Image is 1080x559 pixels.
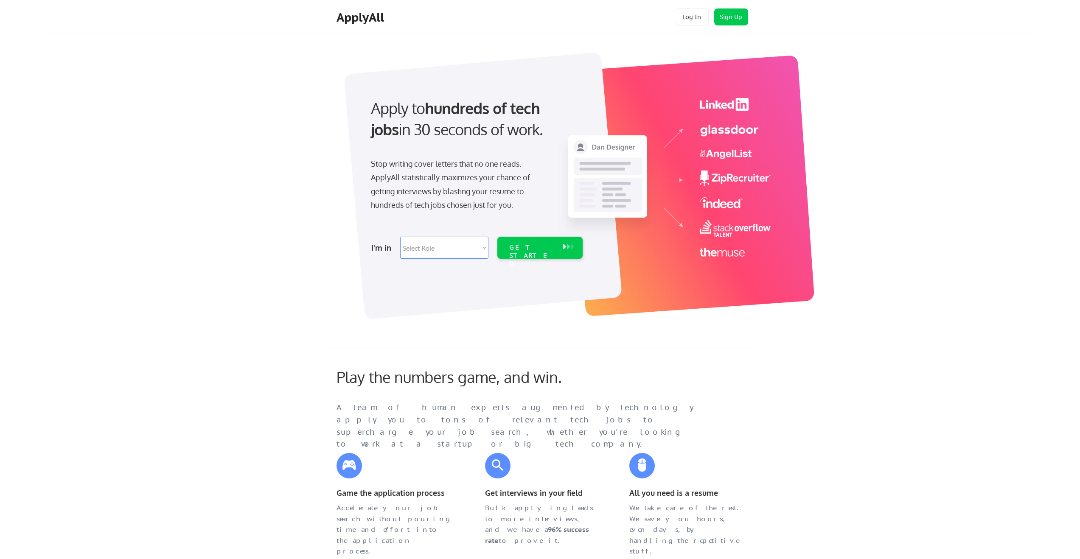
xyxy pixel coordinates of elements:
div: Stop writing cover letters that no one reads. ApplyAll statistically maximizes your chance of get... [371,157,545,212]
div: I'm in [371,241,395,254]
strong: 96% success rate [485,525,591,545]
div: We take care of the rest. We save you hours, even days, by handling the repetitive stuff. [629,503,744,557]
div: Apply to in 30 seconds of work. [371,98,579,140]
strong: hundreds of tech jobs [371,98,544,139]
div: Accelerate your job search without pouring time and effort into the application process. [337,503,451,557]
div: GET STARTED [509,243,555,268]
button: Sign Up [714,8,748,25]
div: A team of human experts augmented by technology apply you to tons of relevant tech jobs to superc... [337,402,710,450]
div: ApplyAll [337,10,387,25]
div: Play the numbers game, and win. [337,368,600,386]
button: Log In [675,8,709,25]
div: Bulk applying leads to more interviews, and we have a to prove it. [485,503,600,546]
div: Get interviews in your field [485,487,600,499]
div: All you need is a resume [629,487,744,499]
div: Game the application process [337,487,451,499]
